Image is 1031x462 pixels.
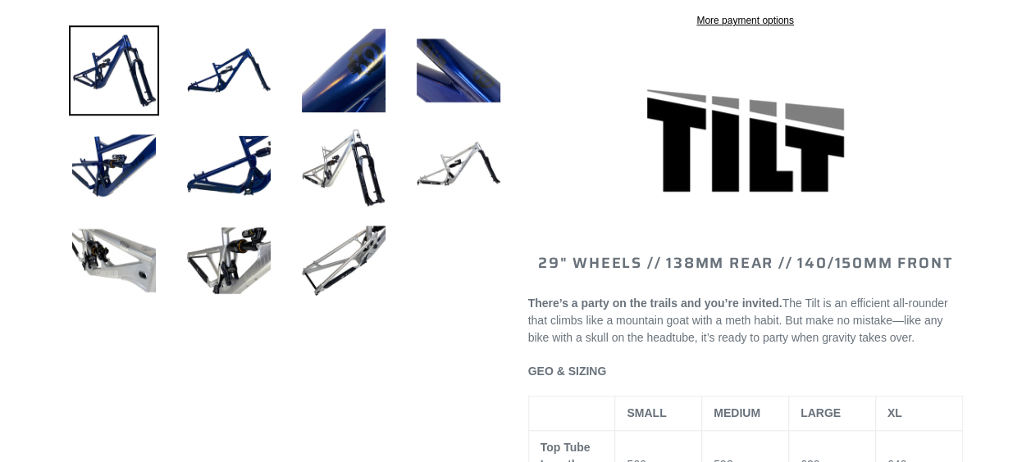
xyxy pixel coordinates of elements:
img: Load image into Gallery viewer, TILT - Frame, Shock + Fork [299,215,389,306]
img: Load image into Gallery viewer, TILT - Frame, Shock + Fork [184,120,274,211]
b: There’s a party on the trails and you’re invited. [528,297,782,310]
img: Load image into Gallery viewer, TILT - Frame, Shock + Fork [299,25,389,115]
img: Load image into Gallery viewer, TILT - Frame, Shock + Fork [69,120,159,211]
img: Load image into Gallery viewer, TILT - Frame, Shock + Fork [184,215,274,306]
span: The Tilt is an efficient all-rounder that climbs like a mountain goat with a meth habit. But make... [528,297,948,344]
span: SMALL [627,406,666,419]
span: XL [887,406,902,419]
span: 29" WHEELS // 138mm REAR // 140/150mm FRONT [538,251,952,274]
img: Load image into Gallery viewer, TILT - Frame, Shock + Fork [69,215,159,306]
span: MEDIUM [714,406,760,419]
a: More payment options [532,13,959,28]
span: LARGE [801,406,841,419]
span: GEO & SIZING [528,365,607,378]
img: Load image into Gallery viewer, TILT - Frame, Shock + Fork [413,25,504,115]
img: Load image into Gallery viewer, TILT - Frame, Shock + Fork [299,120,389,211]
img: Load image into Gallery viewer, TILT - Frame, Shock + Fork [184,25,274,115]
img: Load image into Gallery viewer, TILT - Frame, Shock + Fork [69,25,159,115]
img: Load image into Gallery viewer, TILT - Frame, Shock + Fork [413,120,504,211]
